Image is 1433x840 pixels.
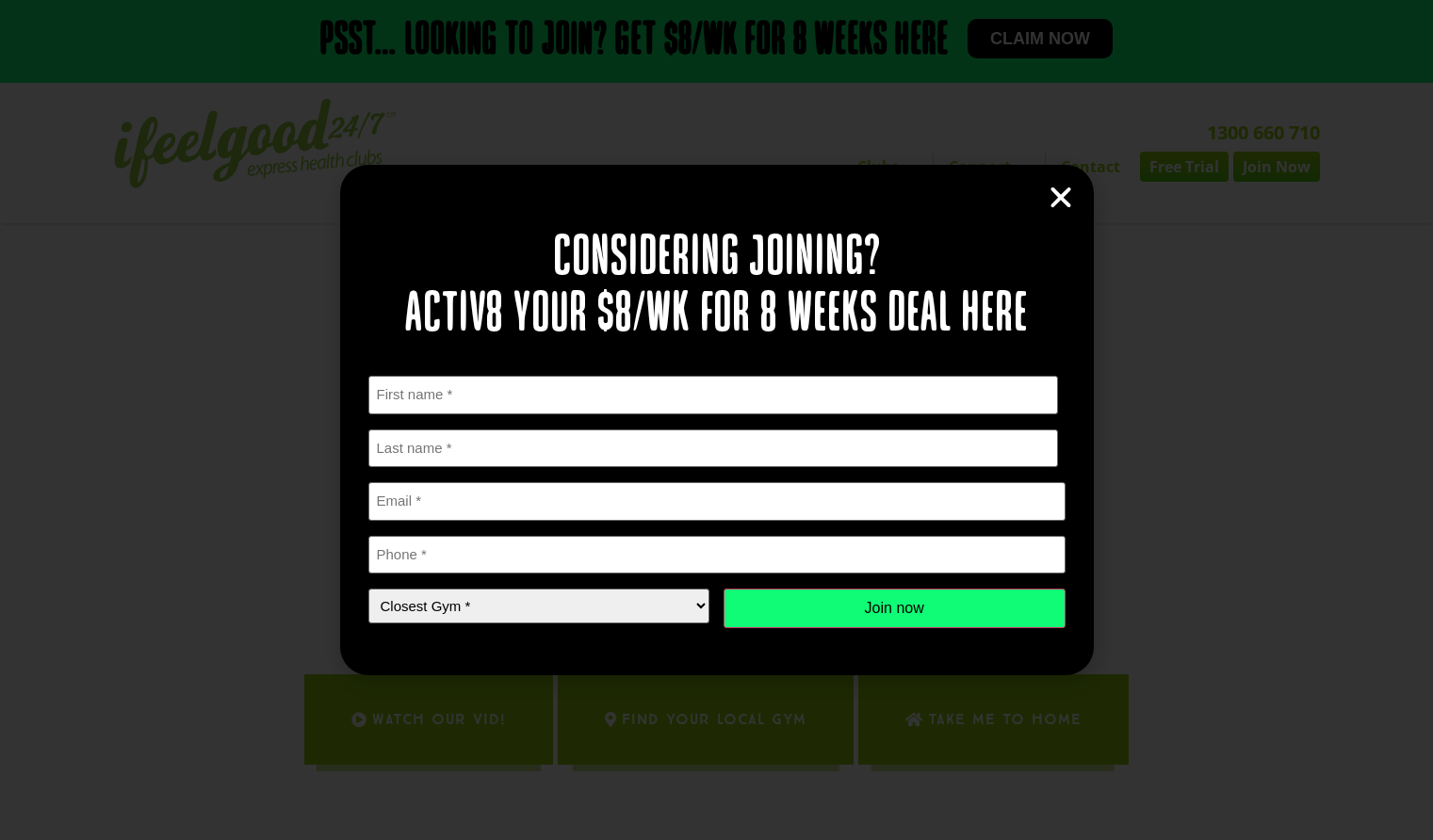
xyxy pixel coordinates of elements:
input: Phone * [368,536,1066,574]
input: First name * [368,376,1059,414]
h2: Considering joining? Activ8 your $8/wk for 8 weeks deal here [368,231,1066,344]
input: Email * [368,482,1066,521]
input: Last name * [368,429,1059,468]
a: Close [1047,184,1075,212]
input: Join now [724,589,1066,628]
